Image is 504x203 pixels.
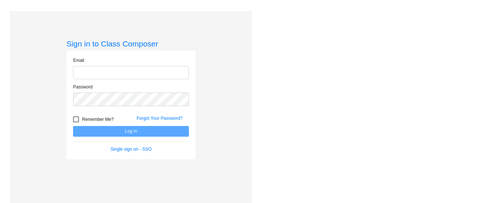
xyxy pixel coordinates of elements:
[137,116,183,121] a: Forgot Your Password?
[73,84,93,90] label: Password
[66,39,196,48] h3: Sign in to Class Composer
[73,126,189,137] button: Log In
[73,57,84,64] label: Email
[82,115,114,124] span: Remember Me?
[110,147,151,152] a: Single sign on - SSO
